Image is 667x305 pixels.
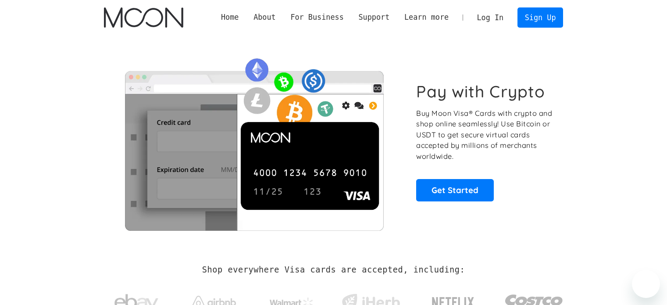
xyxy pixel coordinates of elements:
div: Learn more [397,12,456,23]
div: Support [351,12,397,23]
iframe: Кнопка запуска окна обмена сообщениями [632,270,660,298]
h2: Shop everywhere Visa cards are accepted, including: [202,265,465,275]
div: About [246,12,283,23]
div: Support [358,12,389,23]
div: About [253,12,276,23]
a: home [104,7,183,28]
a: Home [214,12,246,23]
div: For Business [283,12,351,23]
a: Get Started [416,179,494,201]
h1: Pay with Crypto [416,82,545,101]
div: For Business [290,12,343,23]
img: Moon Cards let you spend your crypto anywhere Visa is accepted. [104,52,404,230]
div: Learn more [404,12,449,23]
a: Log In [470,8,511,27]
p: Buy Moon Visa® Cards with crypto and shop online seamlessly! Use Bitcoin or USDT to get secure vi... [416,108,553,162]
img: Moon Logo [104,7,183,28]
a: Sign Up [517,7,563,27]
